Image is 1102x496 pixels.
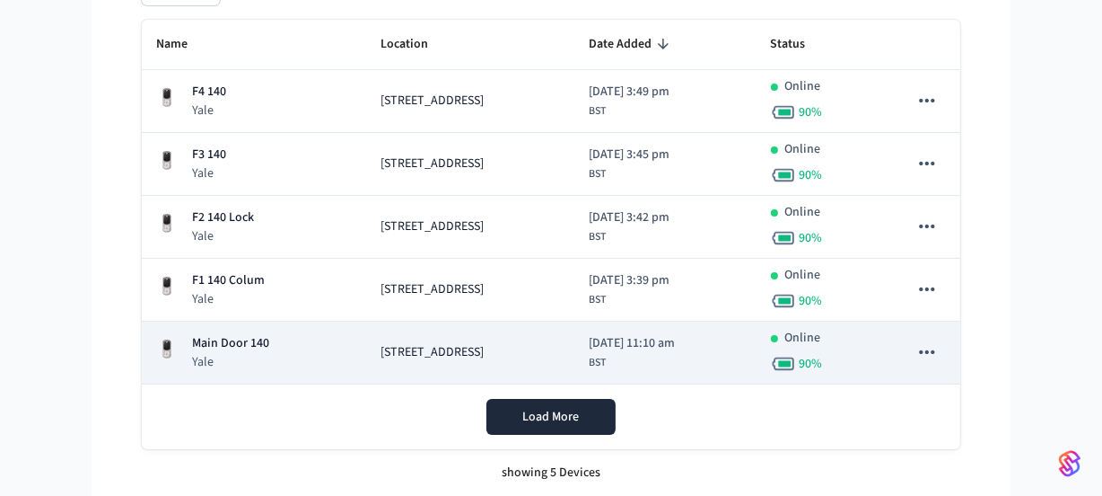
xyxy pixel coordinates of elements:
[800,292,823,310] span: 90 %
[156,276,178,297] img: Yale Assure Touchscreen Wifi Smart Lock, Satin Nickel, Front
[192,102,226,120] p: Yale
[192,208,254,227] p: F2 140 Lock
[800,355,823,373] span: 90 %
[589,334,675,371] div: Europe/London
[589,355,606,371] span: BST
[380,343,484,362] span: [STREET_ADDRESS]
[589,31,675,58] span: Date Added
[192,146,226,164] p: F3 140
[785,140,821,159] p: Online
[800,103,823,121] span: 90 %
[192,353,269,371] p: Yale
[156,31,211,58] span: Name
[785,266,821,285] p: Online
[523,408,580,426] span: Load More
[589,166,606,182] span: BST
[380,280,484,299] span: [STREET_ADDRESS]
[785,77,821,96] p: Online
[589,103,606,120] span: BST
[156,87,178,109] img: Yale Assure Touchscreen Wifi Smart Lock, Satin Nickel, Front
[589,208,669,245] div: Europe/London
[589,229,606,245] span: BST
[800,166,823,184] span: 90 %
[192,164,226,182] p: Yale
[589,83,669,120] div: Europe/London
[589,271,669,308] div: Europe/London
[589,146,669,164] span: [DATE] 3:45 pm
[589,271,669,290] span: [DATE] 3:39 pm
[589,83,669,102] span: [DATE] 3:49 pm
[192,334,269,353] p: Main Door 140
[785,329,821,348] p: Online
[380,31,451,58] span: Location
[380,155,484,173] span: [STREET_ADDRESS]
[142,20,960,385] table: sticky table
[589,334,675,353] span: [DATE] 11:10 am
[156,150,178,172] img: Yale Assure Touchscreen Wifi Smart Lock, Satin Nickel, Front
[589,208,669,227] span: [DATE] 3:42 pm
[156,213,178,235] img: Yale Assure Touchscreen Wifi Smart Lock, Satin Nickel, Front
[380,217,484,236] span: [STREET_ADDRESS]
[785,203,821,222] p: Online
[1059,449,1080,478] img: SeamLogoGradient.69752ec5.svg
[380,92,484,111] span: [STREET_ADDRESS]
[156,339,178,360] img: Yale Assure Touchscreen Wifi Smart Lock, Satin Nickel, Front
[486,399,616,435] button: Load More
[192,290,265,308] p: Yale
[771,31,829,58] span: Status
[589,146,669,182] div: Europe/London
[192,271,265,290] p: F1 140 Colum
[192,227,254,245] p: Yale
[192,83,226,102] p: F4 140
[800,229,823,247] span: 90 %
[589,292,606,308] span: BST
